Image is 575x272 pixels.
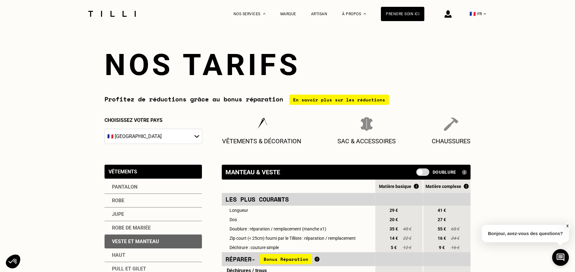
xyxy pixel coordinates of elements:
a: Prendre soin ici [381,7,424,21]
img: icône connexion [444,10,452,18]
img: Vêtements & décoration [254,117,269,131]
img: menu déroulant [484,13,486,15]
div: Haut [105,248,202,262]
span: 24 € [450,236,460,241]
p: Chaussures [432,137,470,145]
td: Zip court (< 25cm) fourni par le Tilliste : réparation / remplacement [222,234,374,243]
img: Qu'est ce que le Bonus Réparation ? [314,256,319,262]
span: 27 € [436,217,447,222]
span: 55 € [436,226,447,231]
div: Réparer - [225,254,371,264]
td: Doublure : réparation / remplacement (manche x1) [222,224,374,234]
img: Logo du service de couturière Tilli [86,11,138,17]
span: 9 € [436,245,447,250]
img: Sac & Accessoires [360,117,373,131]
h1: Nos tarifs [105,47,470,82]
div: Profitez de réductions grâce au bonus réparation [105,95,470,105]
span: 45 € [402,226,412,231]
span: 22 € [402,236,412,241]
p: Sac & Accessoires [337,137,396,145]
span: 16 € [436,236,447,241]
div: En savoir plus sur les réductions [289,95,389,105]
div: Jupe [105,207,202,221]
span: Doublure [432,170,456,175]
span: 12 € [402,245,412,250]
img: Qu'est ce que le Bonus Réparation ? [464,184,469,189]
td: Les plus courants [222,193,374,206]
span: 🇫🇷 [470,11,476,17]
td: Longueur [222,206,374,215]
p: Choisissez votre pays [105,117,202,123]
span: 29 € [388,208,399,213]
div: Manteau & veste [225,168,280,176]
span: 14 € [388,236,399,241]
p: Bonjour, avez-vous des questions? [482,225,569,242]
div: Robe [105,194,202,207]
span: 35 € [388,226,399,231]
div: Pantalon [105,180,202,194]
img: Qu'est ce que le Bonus Réparation ? [414,184,419,189]
div: Matière basique [375,184,422,189]
td: Déchirure : couture simple [222,243,374,252]
img: Qu'est ce qu'une doublure ? [462,170,467,175]
div: Veste et manteau [105,235,202,248]
span: 65 € [450,226,460,231]
button: X [564,223,570,230]
span: 16 € [450,245,460,250]
p: Vêtements & décoration [222,137,301,145]
img: Menu déroulant à propos [363,13,366,15]
img: Menu déroulant [263,13,265,15]
span: 41 € [436,208,447,213]
span: 20 € [388,217,399,222]
img: Chaussures [444,117,458,131]
td: Dos [222,215,374,224]
span: Bonus Réparation [260,254,312,264]
div: Vêtements [109,169,137,175]
div: Matière complexe [423,184,470,189]
div: Robe de mariée [105,221,202,235]
a: Marque [280,12,296,16]
span: 5 € [388,245,399,250]
a: Artisan [311,12,328,16]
